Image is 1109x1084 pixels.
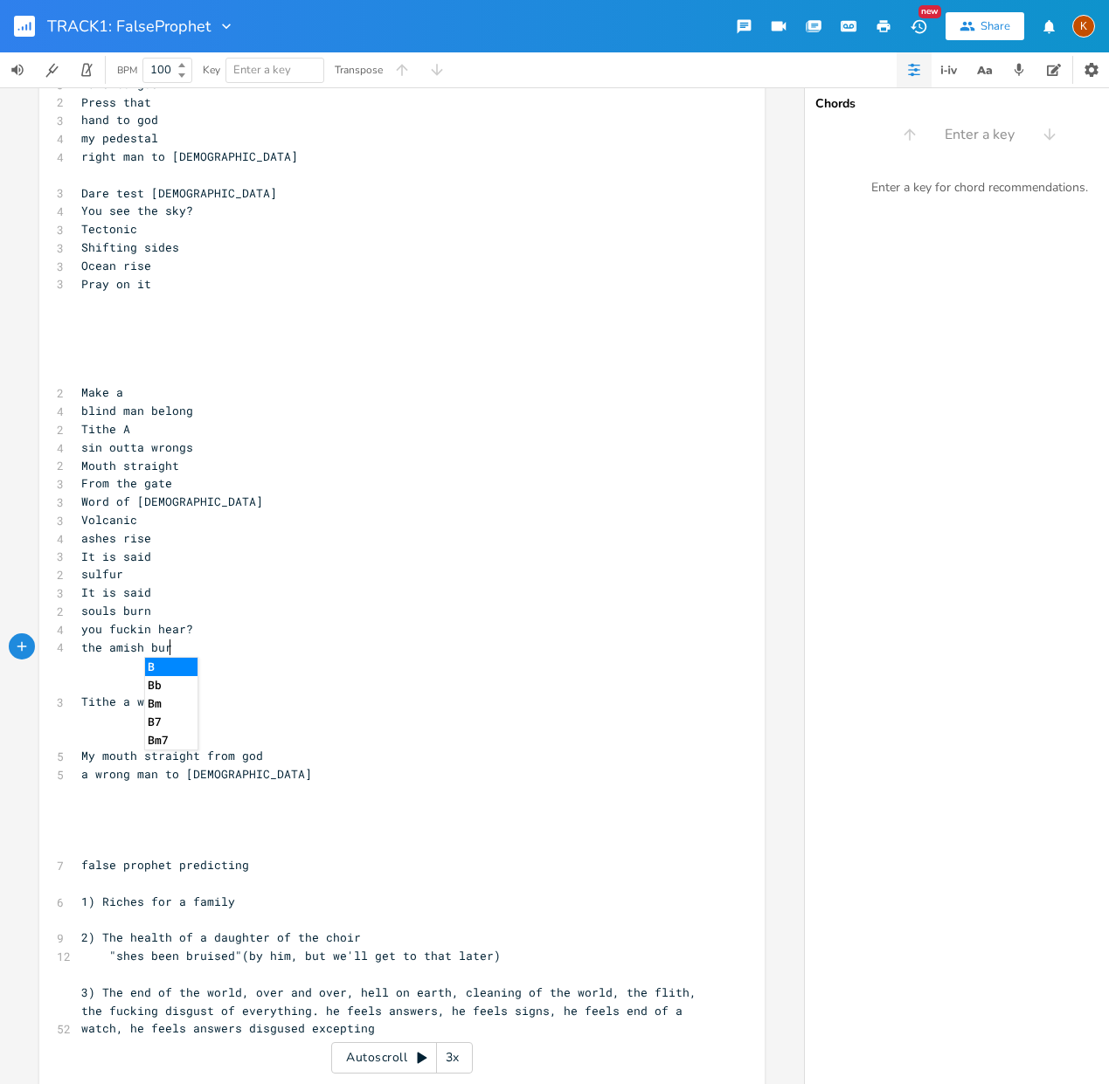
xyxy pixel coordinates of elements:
[81,694,144,709] span: Tithe a w
[918,5,941,18] div: New
[81,929,361,945] span: 2) The health of a daughter of the choir
[145,713,198,731] li: B7
[203,65,220,75] div: Key
[946,12,1024,40] button: Share
[335,65,383,75] div: Transpose
[145,731,198,749] li: Bm7
[81,148,298,164] span: right man to [DEMOGRAPHIC_DATA]
[145,658,198,676] li: B
[81,458,179,473] span: Mouth straight
[81,76,158,92] span: hand to god
[81,584,151,600] span: It is said
[81,639,172,655] span: the amish bur
[1072,15,1095,38] div: Kat
[81,94,151,110] span: Press that
[81,494,263,509] span: Word of [DEMOGRAPHIC_DATA]
[81,130,158,146] span: my pedestal
[81,276,151,292] span: Pray on it
[233,62,291,78] span: Enter a key
[81,421,130,437] span: Tithe A
[47,18,211,34] span: TRACK1: FalseProphet
[81,948,501,963] span: "shes been bruised"(by him, but we'll get to that later)
[81,185,277,201] span: Dare test [DEMOGRAPHIC_DATA]
[81,384,123,400] span: Make a
[945,125,1015,145] span: Enter a key
[81,439,193,455] span: sin outta wrongs
[145,676,198,694] li: Bb
[81,857,249,873] span: false prophet predicting
[437,1042,468,1074] div: 3x
[81,403,193,418] span: blind man belong
[81,566,123,582] span: sulfur
[81,530,151,546] span: ashes rise
[117,66,137,75] div: BPM
[981,18,1010,34] div: Share
[81,894,235,909] span: 1) Riches for a family
[81,766,312,782] span: a wrong man to [DEMOGRAPHIC_DATA]
[81,258,151,273] span: Ocean rise
[81,984,704,1037] span: 3) The end of the world, over and over, hell on earth, cleaning of the world, the flith, the fuck...
[145,694,198,713] li: Bm
[81,549,151,564] span: It is said
[1072,6,1095,46] button: K
[81,203,193,218] span: You see the sky?
[81,221,137,237] span: Tectonic
[901,10,936,42] button: New
[81,748,263,763] span: My mouth straight from god
[81,512,137,528] span: Volcanic
[81,112,158,128] span: hand to god
[81,239,179,255] span: Shifting sides
[81,621,193,637] span: you fuckin hear?
[81,475,172,491] span: From the gate
[81,603,151,618] span: souls burn
[331,1042,473,1074] div: Autoscroll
